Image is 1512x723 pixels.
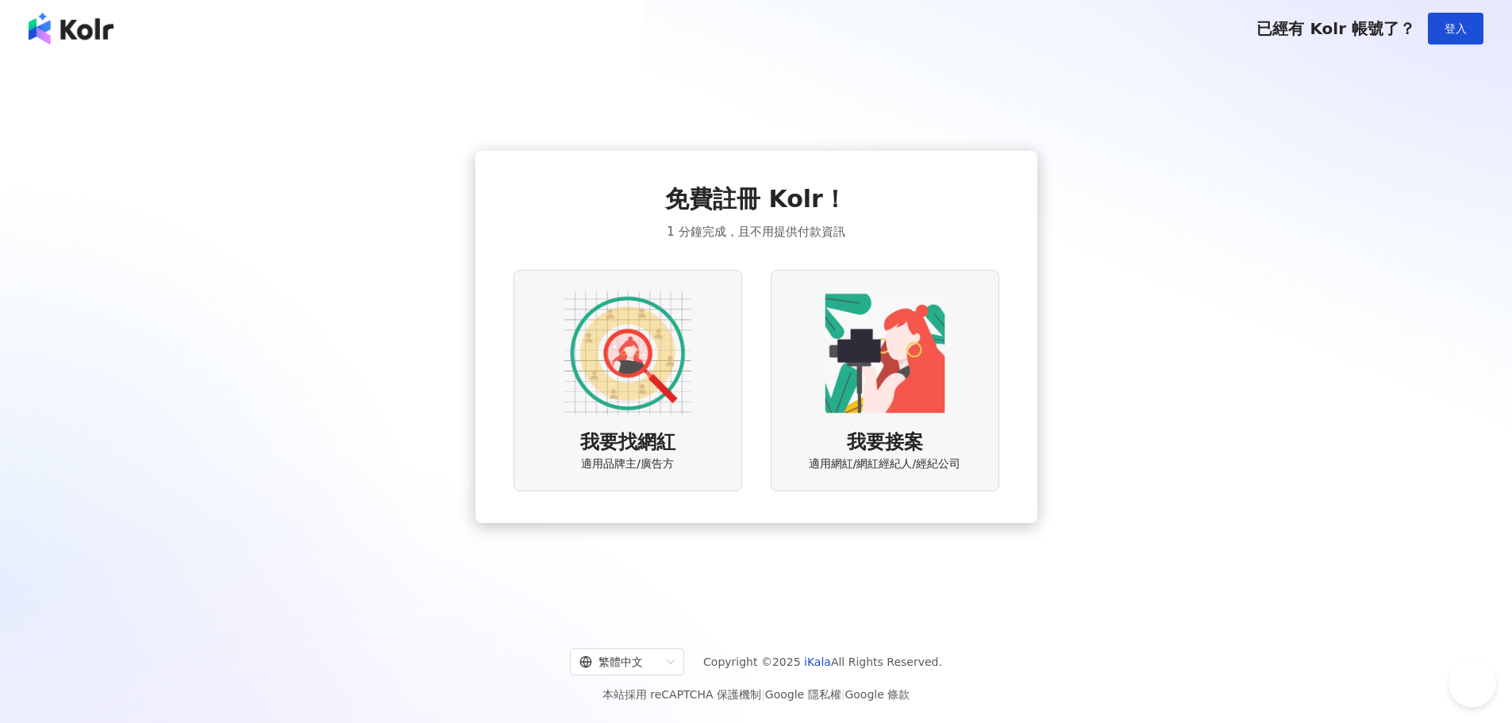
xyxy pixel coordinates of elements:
img: logo [29,13,113,44]
span: Copyright © 2025 All Rights Reserved. [703,652,942,671]
span: 我要找網紅 [580,429,675,456]
img: AD identity option [564,290,691,417]
span: 已經有 Kolr 帳號了？ [1256,19,1415,38]
span: | [841,688,845,701]
div: 繁體中文 [579,649,660,675]
span: 我要接案 [847,429,923,456]
img: KOL identity option [821,290,948,417]
span: 本站採用 reCAPTCHA 保護機制 [602,685,910,704]
button: 登入 [1428,13,1483,44]
iframe: Help Scout Beacon - Open [1449,660,1496,707]
a: Google 條款 [844,688,910,701]
span: | [761,688,765,701]
a: Google 隱私權 [765,688,841,701]
span: 免費註冊 Kolr！ [665,183,847,216]
span: 適用網紅/網紅經紀人/經紀公司 [809,456,960,472]
a: iKala [804,656,831,668]
span: 1 分鐘完成，且不用提供付款資訊 [667,222,844,241]
span: 登入 [1445,22,1467,35]
span: 適用品牌主/廣告方 [581,456,674,472]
